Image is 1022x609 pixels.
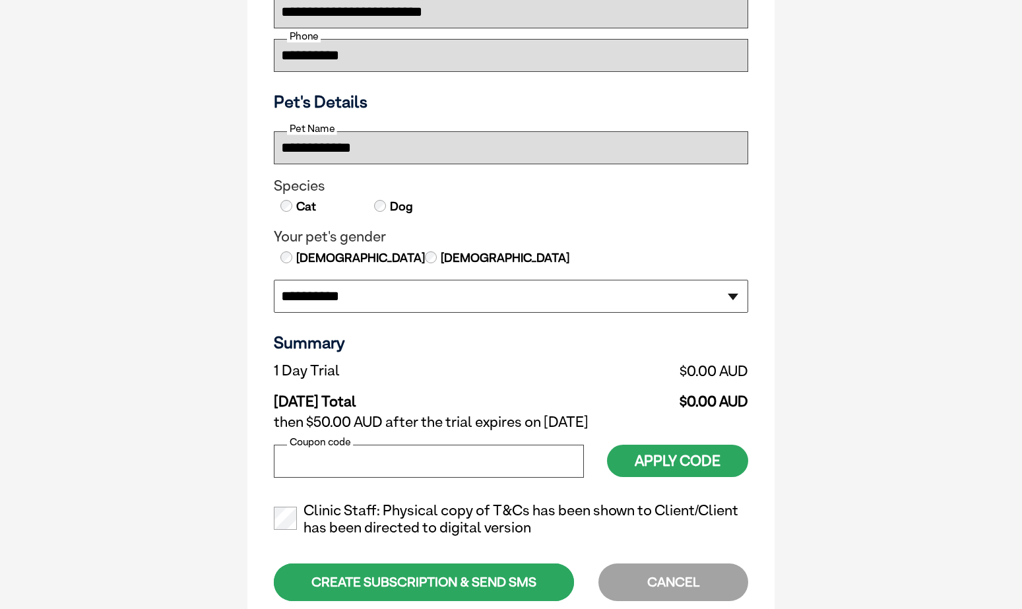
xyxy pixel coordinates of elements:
[532,383,748,410] td: $0.00 AUD
[274,359,532,383] td: 1 Day Trial
[274,507,297,530] input: Clinic Staff: Physical copy of T&Cs has been shown to Client/Client has been directed to digital ...
[274,177,748,195] legend: Species
[598,563,748,601] div: CANCEL
[274,502,748,536] label: Clinic Staff: Physical copy of T&Cs has been shown to Client/Client has been directed to digital ...
[274,228,748,245] legend: Your pet's gender
[607,445,748,477] button: Apply Code
[274,563,574,601] div: CREATE SUBSCRIPTION & SEND SMS
[269,92,753,112] h3: Pet's Details
[287,30,321,42] label: Phone
[274,410,748,434] td: then $50.00 AUD after the trial expires on [DATE]
[274,383,532,410] td: [DATE] Total
[532,359,748,383] td: $0.00 AUD
[274,333,748,352] h3: Summary
[287,436,353,448] label: Coupon code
